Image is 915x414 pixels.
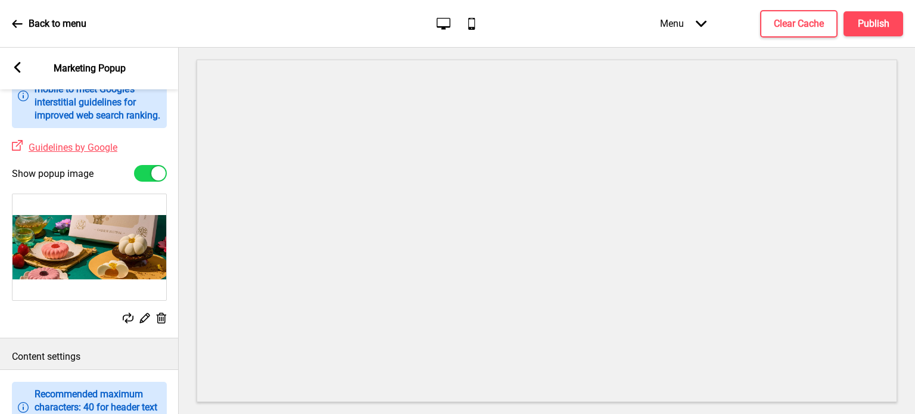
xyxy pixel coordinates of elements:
p: Image will not appear on mobile to meet Google’s interstitial guidelines for improved web search ... [35,70,161,122]
button: Clear Cache [760,10,838,38]
p: Back to menu [29,17,86,30]
label: Show popup image [12,168,94,179]
p: Marketing Popup [54,62,126,75]
p: Content settings [12,350,167,363]
button: Publish [844,11,903,36]
span: Guidelines by Google [29,142,117,153]
a: Guidelines by Google [23,142,117,153]
div: Menu [648,6,718,41]
h4: Publish [858,17,889,30]
h4: Clear Cache [774,17,824,30]
img: Image [13,194,166,300]
a: Back to menu [12,8,86,40]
